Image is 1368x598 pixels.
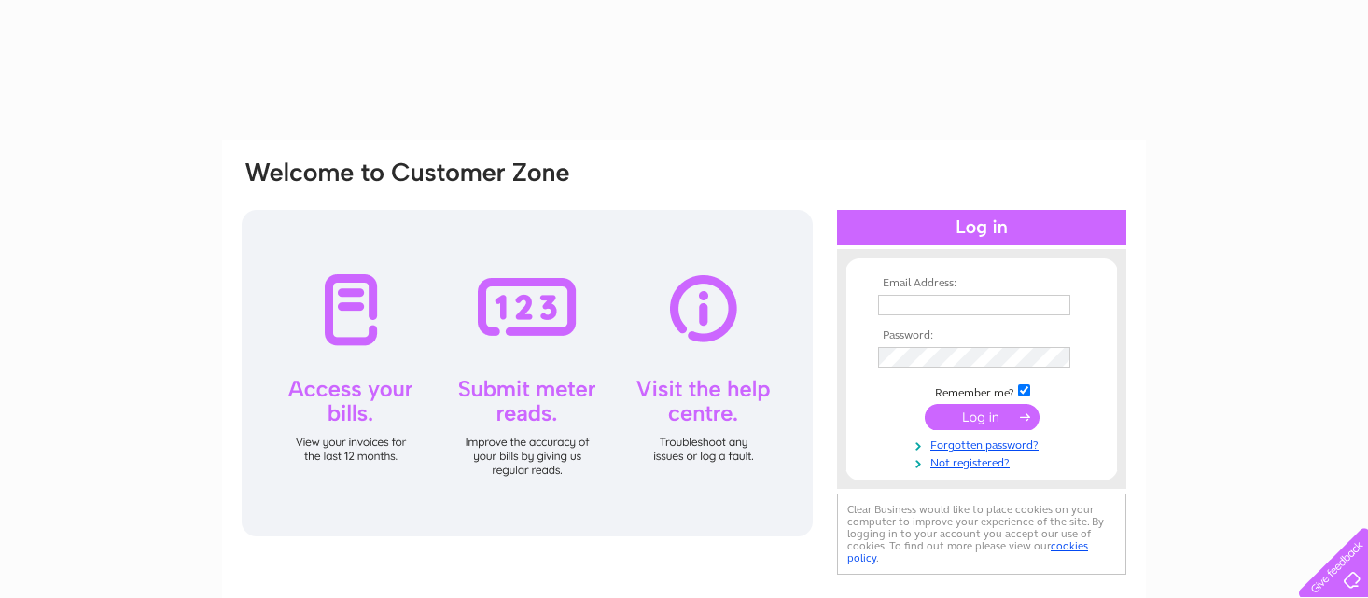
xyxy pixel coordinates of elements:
[837,494,1126,575] div: Clear Business would like to place cookies on your computer to improve your experience of the sit...
[878,435,1090,452] a: Forgotten password?
[873,277,1090,290] th: Email Address:
[878,452,1090,470] a: Not registered?
[925,404,1040,430] input: Submit
[873,382,1090,400] td: Remember me?
[873,329,1090,342] th: Password:
[847,539,1088,564] a: cookies policy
